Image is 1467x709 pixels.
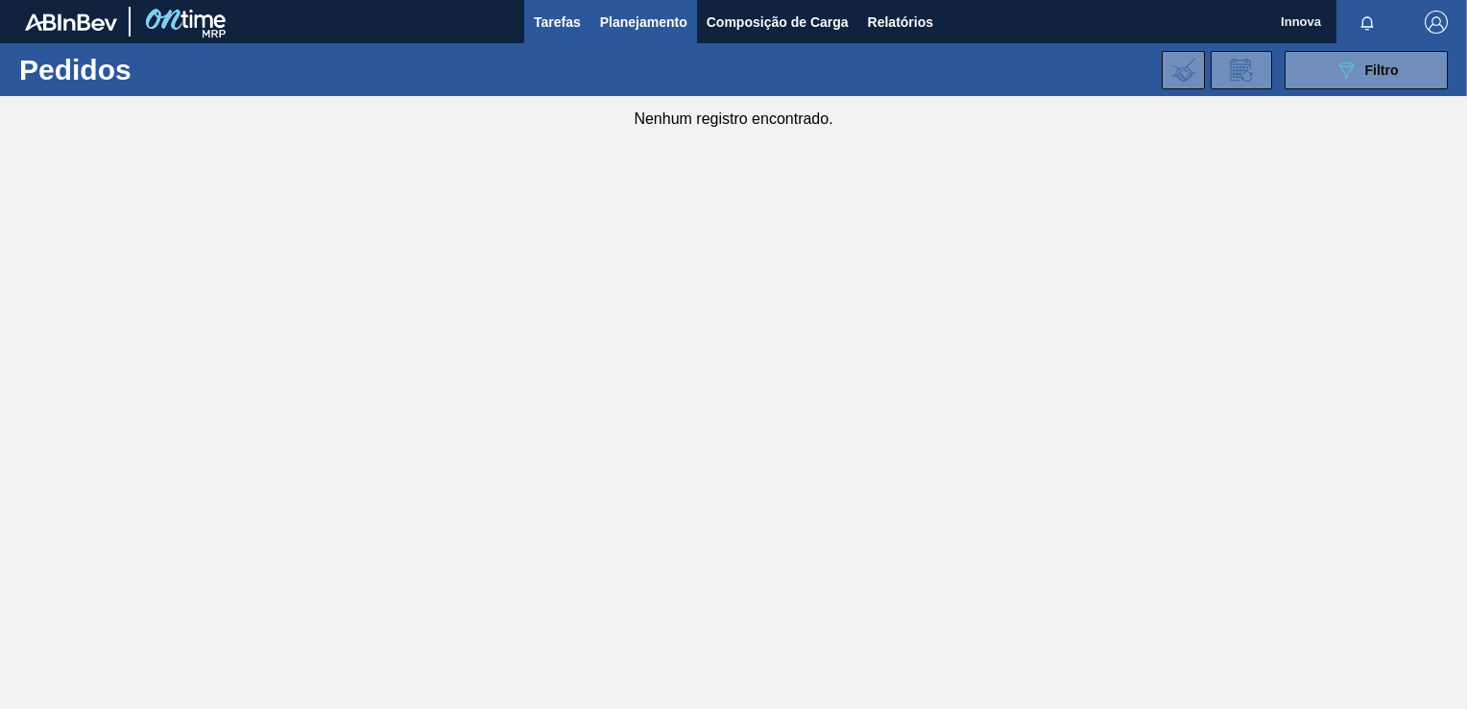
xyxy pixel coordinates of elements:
img: Logout [1425,11,1448,34]
span: Filtro [1365,62,1399,78]
img: TNhmsLtSVTkK8tSr43FrP2fwEKptu5GPRR3wAAAABJRU5ErkJggg== [25,13,117,31]
span: Composição de Carga [707,11,849,34]
h1: Pedidos [19,59,295,81]
button: Filtro [1285,51,1448,89]
span: Planejamento [600,11,687,34]
div: Solicitação de Revisão de Pedidos [1211,51,1272,89]
button: Notificações [1336,9,1398,36]
span: Tarefas [534,11,581,34]
span: Relatórios [868,11,933,34]
div: Importar Negociações dos Pedidos [1162,51,1205,89]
